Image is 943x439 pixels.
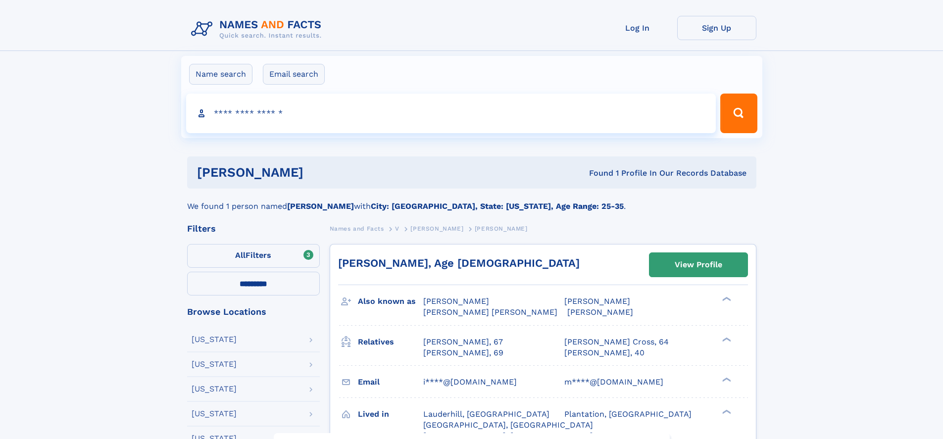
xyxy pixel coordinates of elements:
[564,296,630,306] span: [PERSON_NAME]
[720,296,732,302] div: ❯
[423,307,557,317] span: [PERSON_NAME] [PERSON_NAME]
[235,250,246,260] span: All
[371,201,624,211] b: City: [GEOGRAPHIC_DATA], State: [US_STATE], Age Range: 25-35
[358,334,423,350] h3: Relatives
[720,94,757,133] button: Search Button
[423,420,593,430] span: [GEOGRAPHIC_DATA], [GEOGRAPHIC_DATA]
[423,409,549,419] span: Lauderhill, [GEOGRAPHIC_DATA]
[720,408,732,415] div: ❯
[330,222,384,235] a: Names and Facts
[187,244,320,268] label: Filters
[187,16,330,43] img: Logo Names and Facts
[675,253,722,276] div: View Profile
[197,166,447,179] h1: [PERSON_NAME]
[475,225,528,232] span: [PERSON_NAME]
[395,225,399,232] span: V
[564,347,645,358] a: [PERSON_NAME], 40
[598,16,677,40] a: Log In
[677,16,756,40] a: Sign Up
[358,293,423,310] h3: Also known as
[410,222,463,235] a: [PERSON_NAME]
[189,64,252,85] label: Name search
[192,385,237,393] div: [US_STATE]
[358,406,423,423] h3: Lived in
[338,257,580,269] a: [PERSON_NAME], Age [DEMOGRAPHIC_DATA]
[410,225,463,232] span: [PERSON_NAME]
[446,168,746,179] div: Found 1 Profile In Our Records Database
[358,374,423,390] h3: Email
[187,224,320,233] div: Filters
[423,296,489,306] span: [PERSON_NAME]
[395,222,399,235] a: V
[186,94,716,133] input: search input
[192,410,237,418] div: [US_STATE]
[192,360,237,368] div: [US_STATE]
[720,336,732,342] div: ❯
[564,337,669,347] a: [PERSON_NAME] Cross, 64
[263,64,325,85] label: Email search
[567,307,633,317] span: [PERSON_NAME]
[187,189,756,212] div: We found 1 person named with .
[720,376,732,383] div: ❯
[192,336,237,343] div: [US_STATE]
[649,253,747,277] a: View Profile
[564,409,692,419] span: Plantation, [GEOGRAPHIC_DATA]
[287,201,354,211] b: [PERSON_NAME]
[187,307,320,316] div: Browse Locations
[423,337,503,347] a: [PERSON_NAME], 67
[423,347,503,358] a: [PERSON_NAME], 69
